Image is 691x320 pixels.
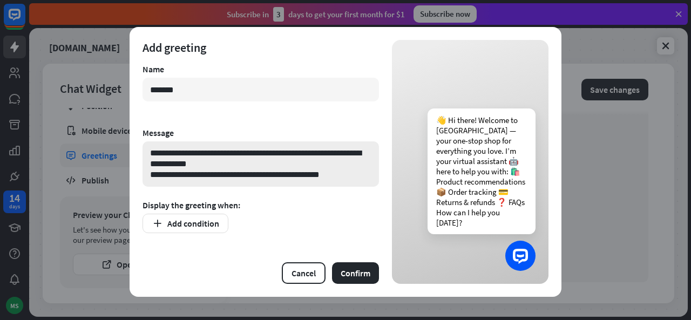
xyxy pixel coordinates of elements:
[143,214,228,233] button: Add condition
[143,127,379,138] div: Message
[143,200,379,210] div: Display the greeting when:
[9,4,41,37] button: Open LiveChat chat widget
[282,262,326,284] button: Cancel
[332,262,379,284] button: Confirm
[143,64,379,74] div: Name
[428,108,536,234] div: 👋 Hi there! Welcome to [GEOGRAPHIC_DATA] — your one-stop shop for everything you love. I’m your v...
